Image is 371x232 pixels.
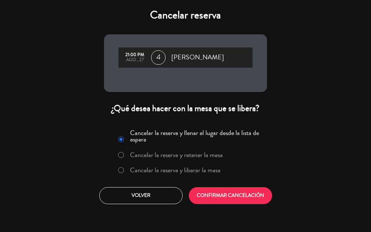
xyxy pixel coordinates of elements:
[130,167,221,173] label: Cancelar la reserva y liberar la mesa
[130,152,223,158] label: Cancelar la reserva y retener la mesa
[122,52,147,58] div: 21:00 PM
[189,187,272,204] button: CONFIRMAR CANCELACIÓN
[151,50,166,65] span: 4
[104,9,267,22] h4: Cancelar reserva
[104,103,267,114] div: ¿Qué desea hacer con la mesa que se libera?
[99,187,183,204] button: Volver
[122,58,147,63] div: ago., 27
[171,52,224,63] span: [PERSON_NAME]
[130,130,263,143] label: Cancelar la reserva y llenar el lugar desde la lista de espera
